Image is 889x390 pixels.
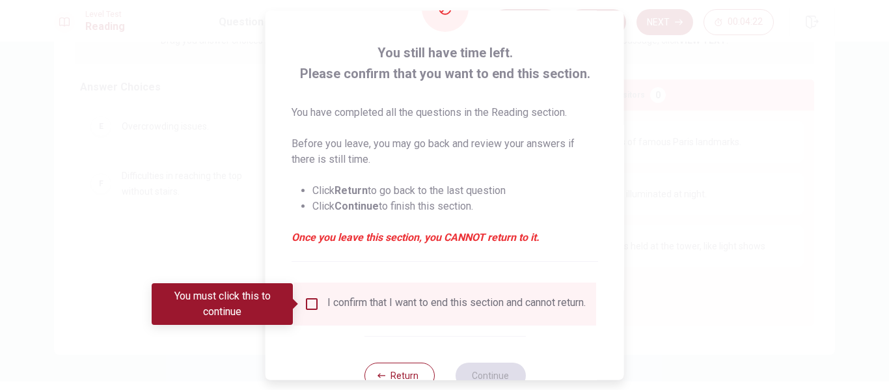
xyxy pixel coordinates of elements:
strong: Return [335,184,368,197]
div: You must click this to continue [152,283,293,325]
p: Before you leave, you may go back and review your answers if there is still time. [292,136,598,167]
span: You must click this to continue [304,296,320,312]
button: Continue [455,363,525,389]
li: Click to go back to the last question [312,183,598,199]
button: Return [364,363,434,389]
p: You have completed all the questions in the Reading section. [292,105,598,120]
div: I confirm that I want to end this section and cannot return. [327,296,586,312]
span: You still have time left. Please confirm that you want to end this section. [292,42,598,84]
li: Click to finish this section. [312,199,598,214]
em: Once you leave this section, you CANNOT return to it. [292,230,598,245]
strong: Continue [335,200,379,212]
